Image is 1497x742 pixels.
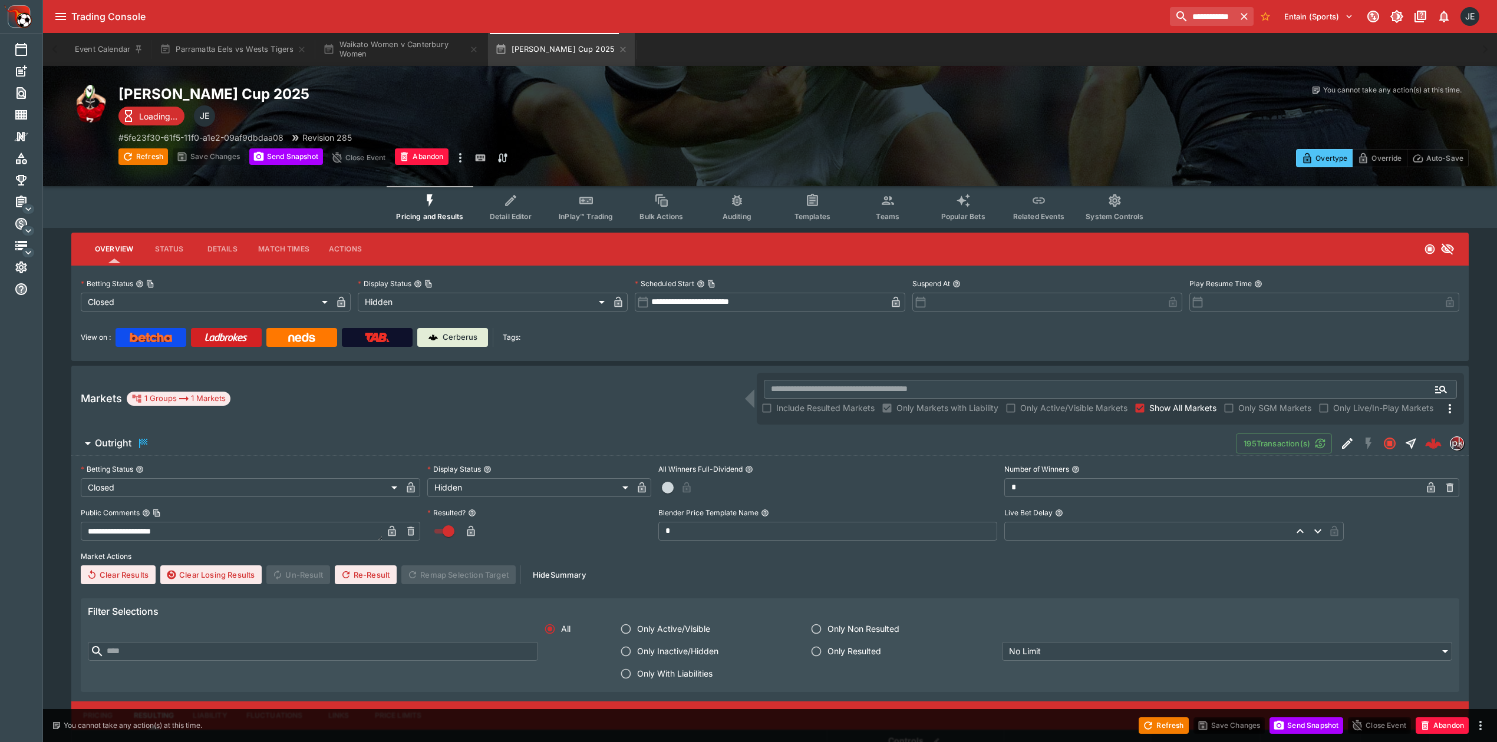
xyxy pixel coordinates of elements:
div: Hidden [427,478,632,497]
span: Include Resulted Markets [776,402,875,414]
div: Sports Pricing [14,217,47,231]
button: Number of Winners [1071,465,1080,473]
button: Display StatusCopy To Clipboard [414,280,422,288]
p: Suspend At [912,279,950,289]
h5: Markets [81,392,122,405]
button: Send Snapshot [1270,717,1343,734]
button: 195Transaction(s) [1236,433,1332,453]
label: Tags: [503,328,520,347]
span: Bulk Actions [639,212,683,221]
div: c2fcf658-78f1-4dca-a9ca-4f8e0ebf9f3e [1425,435,1442,452]
span: Show All Markets [1149,402,1216,414]
div: Start From [1296,149,1469,167]
div: Management [14,195,47,209]
span: Related Events [1013,212,1064,221]
button: Straight [1400,433,1422,454]
p: Blender Price Template Name [658,508,759,518]
span: Only Non Resulted [827,622,899,635]
h6: Outright [95,437,131,449]
div: No Limit [1002,642,1452,661]
span: Only Markets with Liability [896,402,998,414]
button: Abandon [1416,717,1469,734]
div: Trading Console [71,11,1165,23]
button: Betting Status [136,465,144,473]
button: Display Status [483,465,492,473]
button: [PERSON_NAME] Cup 2025 [488,33,635,66]
button: SGM Disabled [1358,433,1379,454]
div: Event Calendar [14,42,47,57]
div: Closed [81,293,332,312]
button: Abandon [395,148,448,165]
button: No Bookmarks [1256,7,1275,26]
p: Revision 285 [302,131,352,144]
button: Notifications [1433,6,1455,27]
span: All [561,622,571,635]
button: more [453,148,467,167]
span: Only Active/Visible Markets [1020,402,1127,414]
button: Select Tenant [1277,7,1360,26]
div: Event type filters [387,186,1153,228]
p: Scheduled Start [635,279,694,289]
img: PriceKinetics Logo [4,2,32,31]
span: Detail Editor [490,212,532,221]
div: Tournaments [14,173,47,187]
button: Clear Results [81,565,156,584]
button: Suspend At [952,280,961,288]
p: Play Resume Time [1189,279,1252,289]
p: Display Status [358,279,411,289]
button: Clear Losing Results [160,565,262,584]
p: You cannot take any action(s) at this time. [64,720,202,731]
button: Overview [85,235,143,263]
button: Outright [71,432,1236,455]
span: Mark an event as closed and abandoned. [395,150,448,162]
span: Only Live/In-Play Markets [1333,402,1433,414]
a: c2fcf658-78f1-4dca-a9ca-4f8e0ebf9f3e [1422,432,1445,455]
button: Public CommentsCopy To Clipboard [142,509,150,517]
p: Resulted? [427,508,466,518]
button: open drawer [50,6,71,27]
span: Only Inactive/Hidden [637,645,718,657]
p: Copy To Clipboard [118,131,283,144]
button: All Winners Full-Dividend [745,465,753,473]
button: Edit Detail [1337,433,1358,454]
img: pricekinetics [1450,437,1463,450]
div: Search [14,86,47,100]
div: Template Search [14,108,47,122]
button: HideSummary [526,565,593,584]
button: Connected to PK [1363,6,1384,27]
p: Loading... [139,110,177,122]
p: All Winners Full-Dividend [658,464,743,474]
button: Resulted? [468,509,476,517]
div: 1 Groups 1 Markets [131,392,226,406]
div: James Edlin [1460,7,1479,26]
button: Match Times [249,235,319,263]
button: Actions [319,235,372,263]
button: Live Bet Delay [1055,509,1063,517]
svg: Closed [1424,243,1436,255]
h2: Copy To Clipboard [118,85,794,103]
button: Betting StatusCopy To Clipboard [136,280,144,288]
button: Overtype [1296,149,1353,167]
label: View on : [81,328,111,347]
button: Open [1430,379,1452,400]
button: James Edlin [1457,4,1483,29]
span: Pricing and Results [396,212,463,221]
img: Ladbrokes [205,333,248,342]
span: Only With Liabilities [637,667,713,680]
div: Closed [81,478,401,497]
button: Documentation [1410,6,1431,27]
input: search [1170,7,1235,26]
button: Event Calendar [68,33,150,66]
img: Cerberus [428,333,438,342]
p: Auto-Save [1426,152,1463,164]
button: Re-Result [335,565,397,584]
span: Popular Bets [941,212,985,221]
img: Neds [288,333,315,342]
button: Status [143,235,196,263]
span: System Controls [1086,212,1143,221]
div: Infrastructure [14,238,47,253]
h6: Filter Selections [88,605,1452,618]
img: logo-cerberus--red.svg [1425,435,1442,452]
span: Un-Result [266,565,329,584]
